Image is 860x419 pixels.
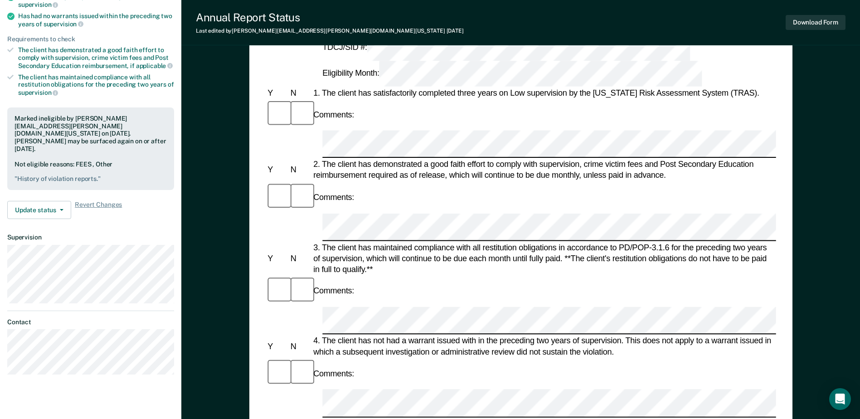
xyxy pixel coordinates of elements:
div: Comments: [311,368,356,379]
div: Comments: [311,192,356,203]
div: Y [266,341,288,352]
div: Marked ineligible by [PERSON_NAME][EMAIL_ADDRESS][PERSON_NAME][DOMAIN_NAME][US_STATE] on [DATE]. ... [15,115,167,153]
div: N [288,88,311,98]
button: Download Form [786,15,845,30]
div: Comments: [311,109,356,120]
div: Open Intercom Messenger [829,388,851,410]
div: N [288,341,311,352]
div: Y [266,165,288,175]
span: Revert Changes [75,201,122,219]
div: 1. The client has satisfactorily completed three years on Low supervision by the [US_STATE] Risk ... [311,88,776,98]
div: Eligibility Month: [321,61,704,87]
span: applicable [136,62,173,69]
span: supervision [44,20,83,28]
div: Has had no warrants issued within the preceding two years of [18,12,174,28]
span: supervision [18,1,58,8]
div: Y [266,88,288,98]
div: TDCJ/SID #: [321,35,691,61]
div: The client has demonstrated a good faith effort to comply with supervision, crime victim fees and... [18,46,174,69]
div: N [288,165,311,175]
div: Not eligible reasons: FEES , Other [15,161,167,183]
div: Annual Report Status [196,11,464,24]
div: Y [266,253,288,264]
div: Comments: [311,285,356,296]
span: [DATE] [447,28,464,34]
pre: " History of violation reports. " [15,175,167,183]
div: N [288,253,311,264]
button: Update status [7,201,71,219]
div: Requirements to check [7,35,174,43]
div: The client has maintained compliance with all restitution obligations for the preceding two years of [18,73,174,97]
div: 2. The client has demonstrated a good faith effort to comply with supervision, crime victim fees ... [311,159,776,181]
span: supervision [18,89,58,96]
dt: Contact [7,318,174,326]
div: Last edited by [PERSON_NAME][EMAIL_ADDRESS][PERSON_NAME][DOMAIN_NAME][US_STATE] [196,28,464,34]
div: 4. The client has not had a warrant issued with in the preceding two years of supervision. This d... [311,336,776,357]
dt: Supervision [7,234,174,241]
div: 3. The client has maintained compliance with all restitution obligations in accordance to PD/POP-... [311,242,776,275]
